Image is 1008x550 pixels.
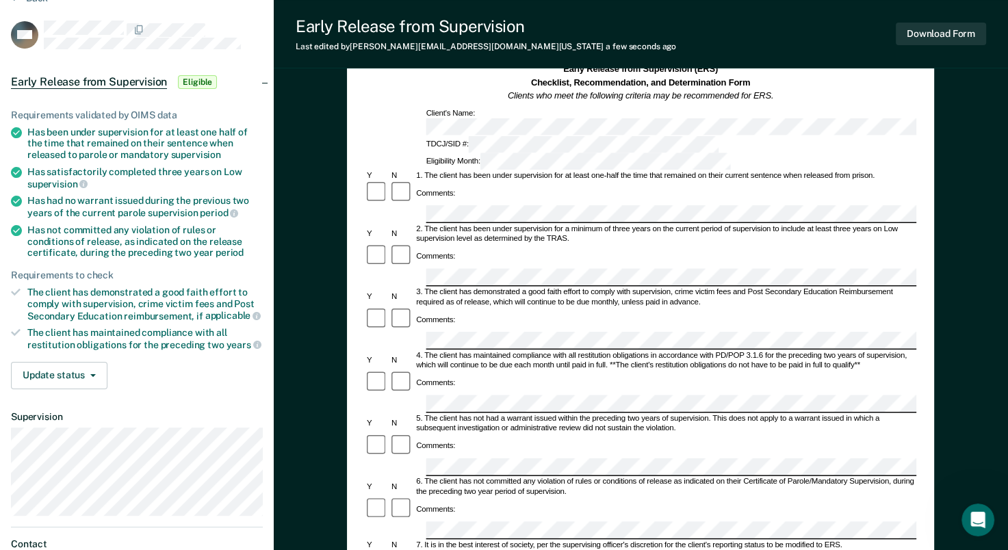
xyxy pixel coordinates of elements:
[11,411,263,423] dt: Supervision
[389,482,414,492] div: N
[415,378,458,387] div: Comments:
[365,540,389,550] div: Y
[365,229,389,239] div: Y
[11,538,263,550] dt: Contact
[896,23,986,45] button: Download Form
[27,179,88,189] span: supervision
[508,91,773,101] em: Clients who meet the following criteria may be recommended for ERS.
[415,351,917,371] div: 4. The client has maintained compliance with all restitution obligations in accordance with PD/PO...
[389,419,414,429] div: N
[11,75,167,89] span: Early Release from Supervision
[389,356,414,365] div: N
[365,171,389,181] div: Y
[389,171,414,181] div: N
[415,441,458,451] div: Comments:
[389,229,414,239] div: N
[365,419,389,429] div: Y
[296,42,676,51] div: Last edited by [PERSON_NAME][EMAIL_ADDRESS][DOMAIN_NAME][US_STATE]
[27,127,263,161] div: Has been under supervision for at least one half of the time that remained on their sentence when...
[424,136,721,153] div: TDCJ/SID #:
[296,16,676,36] div: Early Release from Supervision
[606,42,676,51] span: a few seconds ago
[205,310,261,321] span: applicable
[415,252,458,261] div: Comments:
[415,188,458,198] div: Comments:
[216,247,244,258] span: period
[424,153,732,170] div: Eligibility Month:
[415,171,917,181] div: 1. The client has been under supervision for at least one-half the time that remained on their cu...
[389,293,414,302] div: N
[27,287,263,322] div: The client has demonstrated a good faith effort to comply with supervision, crime victim fees and...
[227,339,261,350] span: years
[365,482,389,492] div: Y
[171,149,221,160] span: supervision
[415,504,458,514] div: Comments:
[27,224,263,259] div: Has not committed any violation of rules or conditions of release, as indicated on the release ce...
[11,270,263,281] div: Requirements to check
[365,356,389,365] div: Y
[11,109,263,121] div: Requirements validated by OIMS data
[415,414,917,434] div: 5. The client has not had a warrant issued within the preceding two years of supervision. This do...
[389,540,414,550] div: N
[200,207,238,218] span: period
[961,503,994,536] iframe: Intercom live chat
[365,293,389,302] div: Y
[531,77,750,87] strong: Checklist, Recommendation, and Determination Form
[415,224,917,244] div: 2. The client has been under supervision for a minimum of three years on the current period of su...
[27,166,263,189] div: Has satisfactorily completed three years on Low
[415,477,917,497] div: 6. The client has not committed any violation of rules or conditions of release as indicated on t...
[563,64,718,74] strong: Early Release from Supervision (ERS)
[178,75,217,89] span: Eligible
[27,327,263,350] div: The client has maintained compliance with all restitution obligations for the preceding two
[415,540,917,550] div: 7. It is in the best interest of society, per the supervising officer's discretion for the client...
[11,362,107,389] button: Update status
[415,288,917,308] div: 3. The client has demonstrated a good faith effort to comply with supervision, crime victim fees ...
[27,195,263,218] div: Has had no warrant issued during the previous two years of the current parole supervision
[415,315,458,324] div: Comments:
